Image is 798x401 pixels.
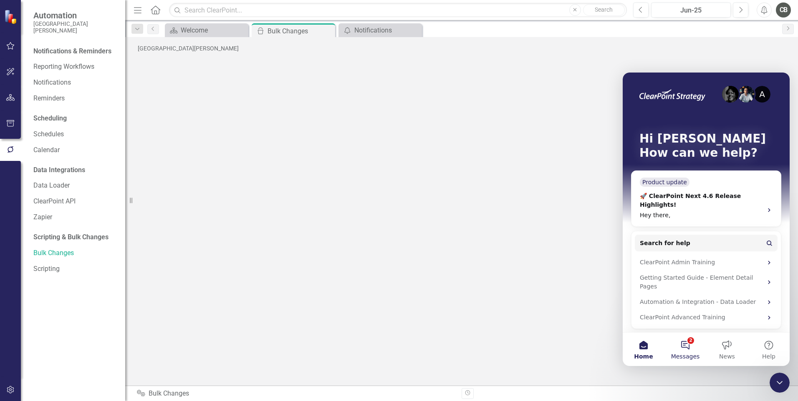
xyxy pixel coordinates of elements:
a: Reporting Workflows [33,62,117,72]
iframe: Intercom live chat [623,73,790,366]
a: Reminders [33,94,117,103]
img: ClearPoint Strategy [4,10,19,24]
div: Scripting & Bulk Changes [33,233,109,242]
a: ClearPoint API [33,197,117,206]
span: Search [595,6,613,13]
div: Notifications [354,25,420,35]
button: CB [776,3,791,18]
button: Search [583,4,625,16]
a: Welcome [167,25,246,35]
a: Calendar [33,145,117,155]
small: [GEOGRAPHIC_DATA][PERSON_NAME] [33,20,117,34]
button: Jun-25 [651,3,731,18]
div: Jun-25 [654,5,728,15]
div: Welcome [181,25,246,35]
a: Notifications [33,78,117,88]
a: Schedules [33,130,117,139]
div: Scheduling [33,114,67,123]
span: Automation [33,10,117,20]
div: Notifications & Reminders [33,47,111,56]
a: Data Loader [33,181,117,190]
a: Notifications [341,25,420,35]
div: Bulk Changes [137,389,455,398]
a: Bulk Changes [33,248,117,258]
div: [GEOGRAPHIC_DATA][PERSON_NAME] [138,45,781,52]
div: Bulk Changes [268,26,333,36]
a: Zapier [33,213,117,222]
iframe: Intercom live chat [770,373,790,393]
input: Search ClearPoint... [169,3,627,18]
div: Data Integrations [33,165,85,175]
a: Scripting [33,264,117,274]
